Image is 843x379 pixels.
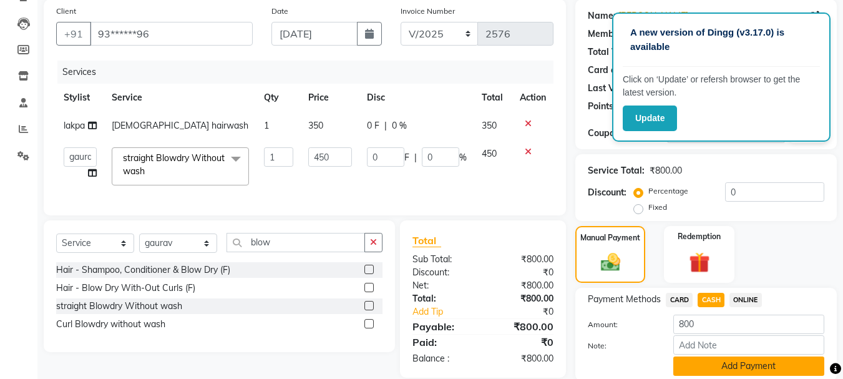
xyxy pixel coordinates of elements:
[384,119,387,132] span: |
[308,120,323,131] span: 350
[588,127,666,140] div: Coupon Code
[403,292,483,305] div: Total:
[483,279,563,292] div: ₹800.00
[264,120,269,131] span: 1
[403,319,483,334] div: Payable:
[256,84,301,112] th: Qty
[588,9,616,22] div: Name:
[474,84,512,112] th: Total
[56,300,182,313] div: straight Blowdry Without wash
[650,164,682,177] div: ₹800.00
[56,282,195,295] div: Hair - Blow Dry With-Out Curls (F)
[483,253,563,266] div: ₹800.00
[678,231,721,242] label: Redemption
[57,61,563,84] div: Services
[483,352,563,365] div: ₹800.00
[403,335,483,350] div: Paid:
[56,263,230,277] div: Hair - Shampoo, Conditioner & Blow Dry (F)
[623,73,820,99] p: Click on ‘Update’ or refersh browser to get the latest version.
[683,250,716,275] img: _gift.svg
[123,152,225,177] span: straight Blowdry Without wash
[482,148,497,159] span: 450
[56,6,76,17] label: Client
[623,106,677,131] button: Update
[588,27,642,41] div: Membership:
[588,64,639,77] div: Card on file:
[404,151,409,164] span: F
[403,266,483,279] div: Discount:
[412,234,441,247] span: Total
[483,292,563,305] div: ₹800.00
[401,6,455,17] label: Invoice Number
[698,293,724,307] span: CASH
[588,46,637,59] div: Total Visits:
[90,22,253,46] input: Search by Name/Mobile/Email/Code
[666,293,693,307] span: CARD
[56,318,165,331] div: Curl Blowdry without wash
[483,319,563,334] div: ₹800.00
[64,120,85,131] span: lakpa
[588,186,626,199] div: Discount:
[580,232,640,244] label: Manual Payment
[673,357,824,376] button: Add Payment
[403,352,483,365] div: Balance :
[512,84,553,112] th: Action
[459,151,467,164] span: %
[483,266,563,279] div: ₹0
[673,335,824,355] input: Add Note
[104,84,256,112] th: Service
[482,120,497,131] span: 350
[112,120,248,131] span: [DEMOGRAPHIC_DATA] hairwash
[403,253,483,266] div: Sub Total:
[588,82,630,95] div: Last Visit:
[367,119,379,132] span: 0 F
[588,164,645,177] div: Service Total:
[403,279,483,292] div: Net:
[359,84,474,112] th: Disc
[483,335,563,350] div: ₹0
[648,185,688,197] label: Percentage
[578,319,663,330] label: Amount:
[497,305,563,318] div: ₹0
[145,165,150,177] a: x
[56,84,104,112] th: Stylist
[630,26,812,54] p: A new version of Dingg (v3.17.0) is available
[227,233,365,252] input: Search or Scan
[56,22,91,46] button: +91
[588,27,824,41] div: No Active Membership
[588,100,616,113] div: Points:
[595,251,626,273] img: _cash.svg
[403,305,496,318] a: Add Tip
[301,84,359,112] th: Price
[588,293,661,306] span: Payment Methods
[578,340,663,352] label: Note:
[729,293,762,307] span: ONLINE
[414,151,417,164] span: |
[271,6,288,17] label: Date
[673,315,824,334] input: Amount
[648,202,667,213] label: Fixed
[618,9,688,22] a: [PERSON_NAME]
[392,119,407,132] span: 0 %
